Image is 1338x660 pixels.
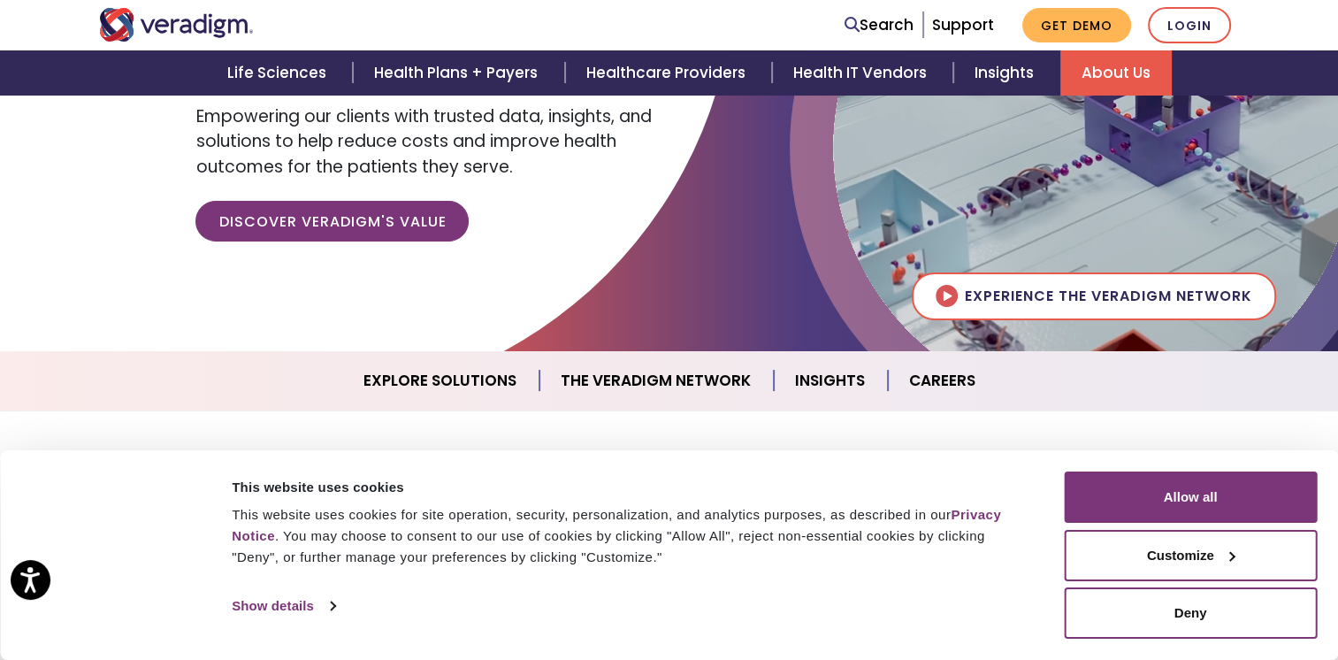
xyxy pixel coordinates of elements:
a: Insights [774,358,888,403]
a: Health IT Vendors [772,50,953,96]
a: The Veradigm Network [539,358,774,403]
a: Support [932,14,994,35]
a: Search [845,13,914,37]
img: Veradigm logo [99,8,254,42]
div: This website uses cookies [232,477,1024,498]
a: Careers [888,358,997,403]
a: Show details [232,593,334,619]
a: Discover Veradigm's Value [195,201,469,242]
a: Healthcare Providers [565,50,772,96]
a: About Us [1060,50,1172,96]
button: Allow all [1064,472,1317,523]
a: Life Sciences [206,50,353,96]
a: Explore Solutions [342,358,539,403]
a: Get Demo [1022,8,1131,42]
button: Customize [1064,530,1317,581]
button: Deny [1064,587,1317,639]
div: This website uses cookies for site operation, security, personalization, and analytics purposes, ... [232,504,1024,568]
a: Login [1148,7,1231,43]
span: Empowering our clients with trusted data, insights, and solutions to help reduce costs and improv... [195,104,651,179]
a: Insights [953,50,1060,96]
a: Health Plans + Payers [353,50,564,96]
